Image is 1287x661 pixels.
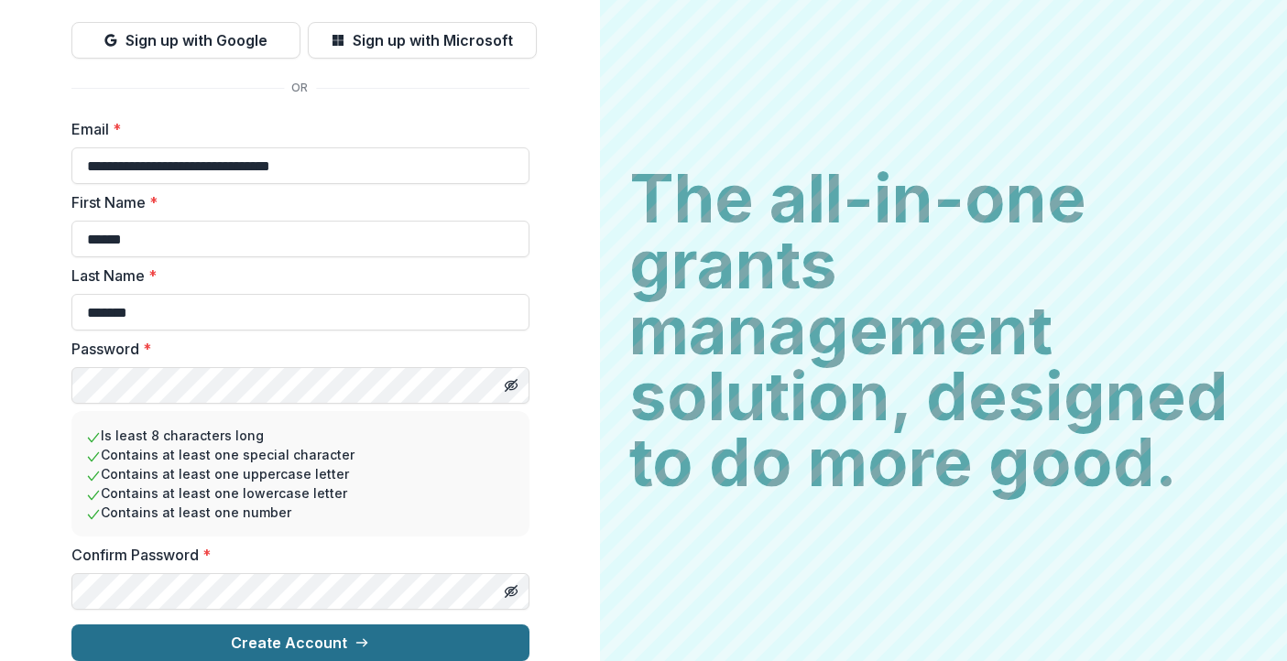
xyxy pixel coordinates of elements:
button: Create Account [71,624,529,661]
button: Sign up with Microsoft [308,22,537,59]
label: First Name [71,191,518,213]
button: Toggle password visibility [496,371,526,400]
button: Toggle password visibility [496,577,526,606]
button: Sign up with Google [71,22,300,59]
label: Last Name [71,265,518,287]
label: Password [71,338,518,360]
li: Contains at least one lowercase letter [86,483,515,503]
li: Contains at least one special character [86,445,515,464]
label: Confirm Password [71,544,518,566]
li: Is least 8 characters long [86,426,515,445]
li: Contains at least one number [86,503,515,522]
label: Email [71,118,518,140]
li: Contains at least one uppercase letter [86,464,515,483]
